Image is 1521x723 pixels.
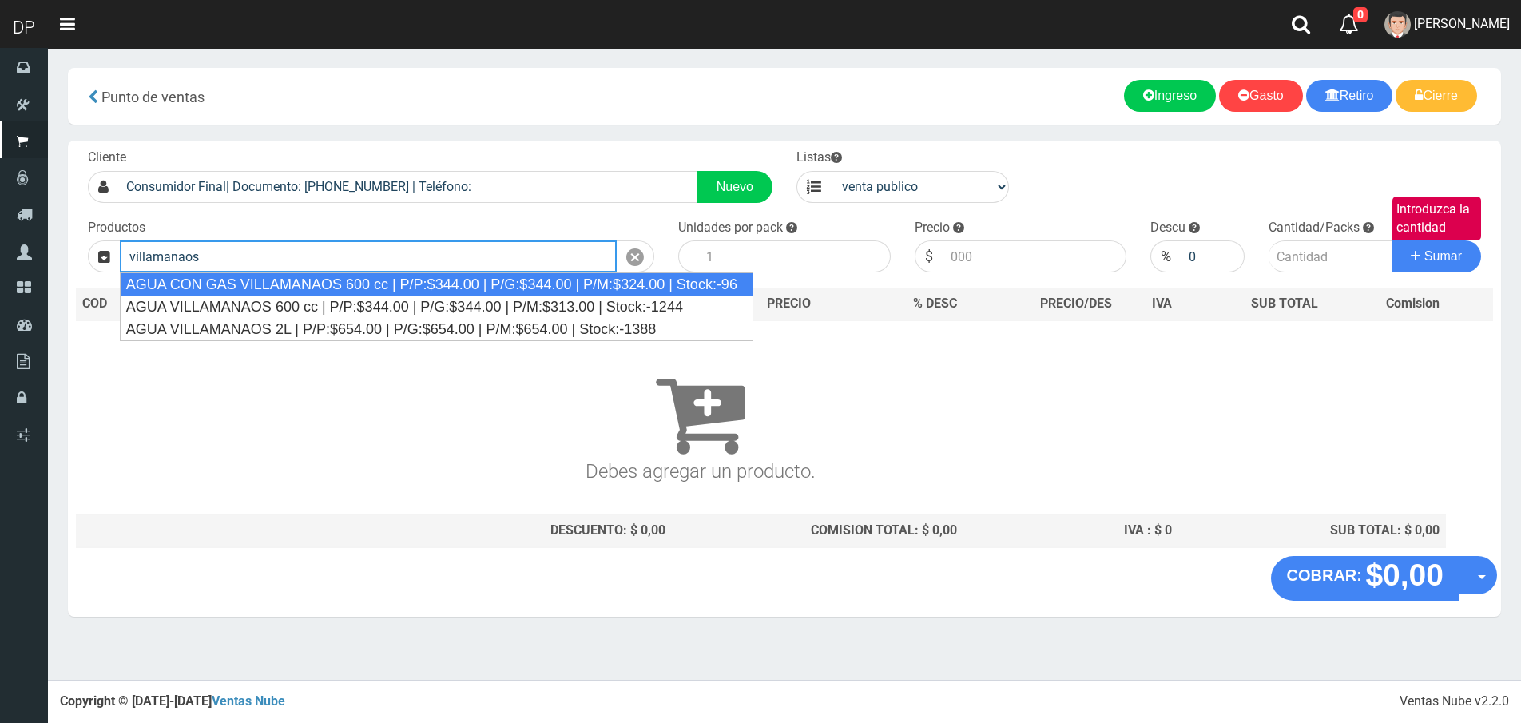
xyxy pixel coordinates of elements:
a: Ventas Nube [212,693,285,709]
a: Gasto [1219,80,1303,112]
div: Ventas Nube v2.2.0 [1400,693,1509,711]
label: Introduzca la cantidad [1392,197,1481,241]
input: Cantidad [1269,240,1392,272]
span: SUB TOTAL [1251,295,1318,313]
div: SUB TOTAL: $ 0,00 [1185,522,1440,540]
div: AGUA VILLAMANAOS 600 cc | P/P:$344.00 | P/G:$344.00 | P/M:$313.00 | Stock:-1244 [121,296,753,318]
label: Descu [1150,219,1185,237]
div: IVA : $ 0 [970,522,1172,540]
div: AGUA CON GAS VILLAMANAOS 600 cc | P/P:$344.00 | P/G:$344.00 | P/M:$324.00 | Stock:-96 [120,272,753,296]
th: COD [76,288,145,320]
span: Sumar [1424,249,1462,263]
strong: Copyright © [DATE]-[DATE] [60,693,285,709]
a: Ingreso [1124,80,1216,112]
div: AGUA VILLAMANAOS 2L | P/P:$654.00 | P/G:$654.00 | P/M:$654.00 | Stock:-1388 [121,318,753,340]
input: Consumidor Final [118,171,698,203]
h3: Debes agregar un producto. [82,344,1318,482]
strong: COBRAR: [1287,566,1362,584]
label: Listas [796,149,842,167]
a: Retiro [1306,80,1393,112]
div: $ [915,240,943,272]
label: Precio [915,219,950,237]
label: Cantidad/Packs [1269,219,1360,237]
span: PRECIO [767,295,811,313]
button: COBRAR: $0,00 [1271,556,1460,601]
span: 0 [1353,7,1368,22]
input: 000 [943,240,1127,272]
label: Productos [88,219,145,237]
label: Unidades por pack [678,219,783,237]
span: Punto de ventas [101,89,205,105]
input: 1 [698,240,891,272]
span: [PERSON_NAME] [1414,16,1510,31]
span: IVA [1152,296,1172,311]
span: % DESC [913,296,957,311]
img: User Image [1384,11,1411,38]
strong: $0,00 [1365,558,1444,592]
a: Nuevo [697,171,772,203]
div: DESCUENTO: $ 0,00 [323,522,665,540]
div: COMISION TOTAL: $ 0,00 [678,522,957,540]
input: Introduzca el nombre del producto [120,240,617,272]
button: Sumar [1392,240,1481,272]
input: 000 [1181,240,1245,272]
span: Comision [1386,295,1440,313]
label: Cliente [88,149,126,167]
span: PRECIO/DES [1040,296,1112,311]
div: % [1150,240,1181,272]
a: Cierre [1396,80,1477,112]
